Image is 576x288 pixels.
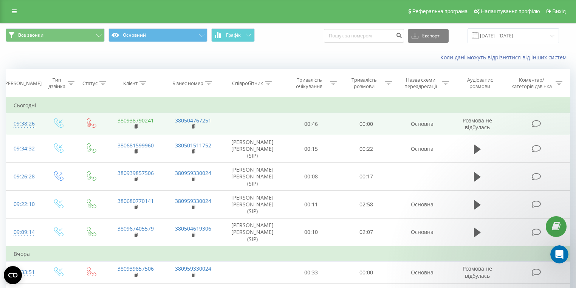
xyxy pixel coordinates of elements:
[6,28,105,42] button: Все звонки
[339,262,394,283] td: 00:00
[3,80,42,87] div: [PERSON_NAME]
[14,197,34,212] div: 09:22:10
[401,77,441,90] div: Назва схеми переадресації
[283,190,339,218] td: 00:11
[175,265,211,272] a: 380959330024
[394,190,451,218] td: Основна
[118,225,154,232] a: 380967405579
[175,197,211,204] a: 380959330024
[339,218,394,246] td: 02:07
[283,262,339,283] td: 00:33
[394,218,451,246] td: Основна
[211,28,255,42] button: Графік
[394,262,451,283] td: Основна
[345,77,383,90] div: Тривалість розмови
[481,8,540,14] span: Налаштування профілю
[394,135,451,163] td: Основна
[463,265,492,279] span: Розмова не відбулась
[290,77,328,90] div: Тривалість очікування
[283,135,339,163] td: 00:15
[18,32,43,38] span: Все звонки
[553,8,566,14] span: Вихід
[394,113,451,135] td: Основна
[175,117,211,124] a: 380504767251
[440,54,570,61] a: Коли дані можуть відрізнятися вiд інших систем
[4,266,22,284] button: Open CMP widget
[6,246,570,262] td: Вчора
[14,265,34,280] div: 15:33:51
[172,80,203,87] div: Бізнес номер
[175,142,211,149] a: 380501511752
[222,135,283,163] td: [PERSON_NAME] [PERSON_NAME] (SIP)
[283,163,339,191] td: 00:08
[222,190,283,218] td: [PERSON_NAME] [PERSON_NAME] (SIP)
[118,117,154,124] a: 380938790241
[222,218,283,246] td: [PERSON_NAME] [PERSON_NAME] (SIP)
[283,113,339,135] td: 00:46
[509,77,554,90] div: Коментар/категорія дзвінка
[14,141,34,156] div: 09:34:32
[339,163,394,191] td: 00:17
[175,169,211,177] a: 380959330024
[283,218,339,246] td: 00:10
[412,8,468,14] span: Реферальна програма
[226,33,241,38] span: Графік
[458,77,502,90] div: Аудіозапис розмови
[222,163,283,191] td: [PERSON_NAME] [PERSON_NAME] (SIP)
[118,142,154,149] a: 380681599960
[550,245,568,263] iframe: Intercom live chat
[175,225,211,232] a: 380504619306
[118,169,154,177] a: 380939857506
[14,169,34,184] div: 09:26:28
[123,80,138,87] div: Клієнт
[339,113,394,135] td: 00:00
[118,197,154,204] a: 380680770141
[82,80,98,87] div: Статус
[6,98,570,113] td: Сьогодні
[48,77,66,90] div: Тип дзвінка
[232,80,263,87] div: Співробітник
[324,29,404,43] input: Пошук за номером
[463,117,492,131] span: Розмова не відбулась
[339,190,394,218] td: 02:58
[14,225,34,240] div: 09:09:14
[14,116,34,131] div: 09:38:26
[408,29,449,43] button: Експорт
[339,135,394,163] td: 00:22
[118,265,154,272] a: 380939857506
[108,28,207,42] button: Основний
